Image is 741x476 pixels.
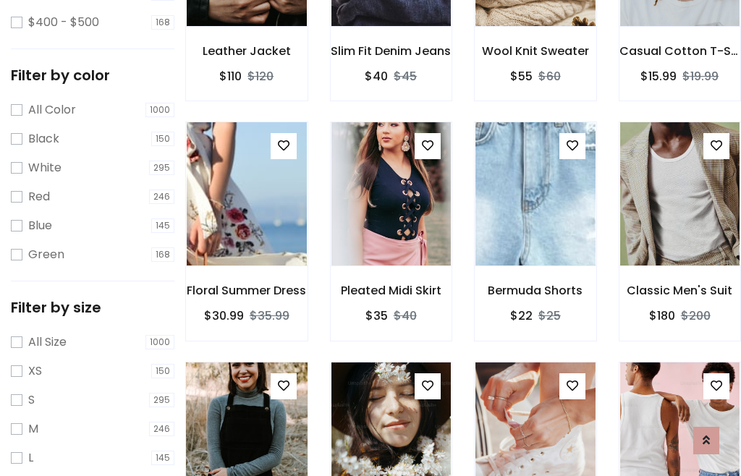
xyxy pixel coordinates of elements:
[145,335,174,349] span: 1000
[204,309,244,323] h6: $30.99
[619,44,741,58] h6: Casual Cotton T-Shirt
[149,190,174,204] span: 246
[475,284,596,297] h6: Bermuda Shorts
[475,44,596,58] h6: Wool Knit Sweater
[145,103,174,117] span: 1000
[151,247,174,262] span: 168
[151,218,174,233] span: 145
[186,284,308,297] h6: Floral Summer Dress
[11,299,174,316] h5: Filter by size
[640,69,677,83] h6: $15.99
[365,69,388,83] h6: $40
[219,69,242,83] h6: $110
[365,309,388,323] h6: $35
[28,159,62,177] label: White
[28,333,67,351] label: All Size
[149,161,174,175] span: 295
[538,68,561,85] del: $60
[619,284,741,297] h6: Classic Men's Suit
[250,307,289,324] del: $35.99
[149,422,174,436] span: 246
[510,309,533,323] h6: $22
[28,391,35,409] label: S
[28,14,99,31] label: $400 - $500
[28,217,52,234] label: Blue
[331,44,452,58] h6: Slim Fit Denim Jeans
[247,68,274,85] del: $120
[151,15,174,30] span: 168
[11,67,174,84] h5: Filter by color
[28,101,76,119] label: All Color
[538,307,561,324] del: $25
[186,44,308,58] h6: Leather Jacket
[28,449,33,467] label: L
[149,393,174,407] span: 295
[28,188,50,205] label: Red
[28,420,38,438] label: M
[331,284,452,297] h6: Pleated Midi Skirt
[28,130,59,148] label: Black
[28,246,64,263] label: Green
[28,362,42,380] label: XS
[394,68,417,85] del: $45
[649,309,675,323] h6: $180
[681,307,711,324] del: $200
[151,132,174,146] span: 150
[682,68,719,85] del: $19.99
[151,364,174,378] span: 150
[151,451,174,465] span: 145
[394,307,417,324] del: $40
[510,69,533,83] h6: $55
